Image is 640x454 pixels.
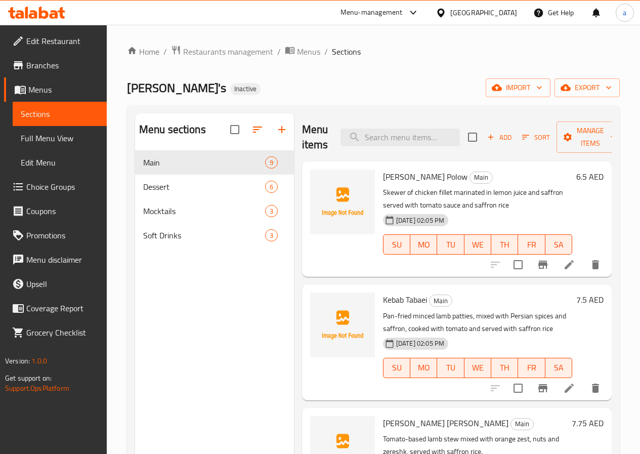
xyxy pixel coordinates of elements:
[13,126,107,150] a: Full Menu View
[21,108,99,120] span: Sections
[135,146,294,252] nav: Menu sections
[563,81,612,94] span: export
[470,172,493,184] div: Main
[285,45,320,58] a: Menus
[310,170,375,234] img: Jojeh Zereshk Polow
[491,234,518,255] button: TH
[270,117,294,142] button: Add section
[28,84,99,96] span: Menus
[297,46,320,58] span: Menus
[340,129,460,146] input: search
[135,223,294,247] div: Soft Drinks3
[388,237,406,252] span: SU
[4,53,107,77] a: Branches
[4,29,107,53] a: Edit Restaurant
[507,378,529,399] span: Select to update
[545,358,572,378] button: SA
[5,372,52,385] span: Get support on:
[265,205,278,217] div: items
[5,354,30,367] span: Version:
[576,170,604,184] h6: 6.5 AED
[183,46,273,58] span: Restaurants management
[545,234,572,255] button: SA
[583,253,608,277] button: delete
[4,199,107,223] a: Coupons
[437,234,464,255] button: TU
[414,237,433,252] span: MO
[383,358,410,378] button: SU
[491,358,518,378] button: TH
[4,247,107,272] a: Menu disclaimer
[332,46,361,58] span: Sections
[4,175,107,199] a: Choice Groups
[143,181,265,193] span: Dessert
[13,102,107,126] a: Sections
[26,302,99,314] span: Coverage Report
[324,46,328,58] li: /
[511,418,533,430] span: Main
[383,292,427,307] span: Kebab Tabaei
[4,320,107,345] a: Grocery Checklist
[563,259,575,271] a: Edit menu item
[143,229,265,241] div: Soft Drinks
[437,358,464,378] button: TU
[520,130,552,145] button: Sort
[516,130,557,145] span: Sort items
[549,360,568,375] span: SA
[265,156,278,169] div: items
[266,231,277,240] span: 3
[340,7,403,19] div: Menu-management
[441,360,460,375] span: TU
[392,339,448,348] span: [DATE] 02:05 PM
[522,237,541,252] span: FR
[410,358,437,378] button: MO
[26,326,99,339] span: Grocery Checklist
[224,119,245,140] span: Select all sections
[4,272,107,296] a: Upsell
[26,205,99,217] span: Coupons
[31,354,47,367] span: 1.0.0
[495,360,514,375] span: TH
[135,199,294,223] div: Mocktails3
[277,46,281,58] li: /
[554,78,620,97] button: export
[388,360,406,375] span: SU
[21,156,99,169] span: Edit Menu
[464,358,491,378] button: WE
[429,295,452,307] div: Main
[583,376,608,400] button: delete
[4,77,107,102] a: Menus
[266,158,277,168] span: 9
[143,156,265,169] span: Main
[135,175,294,199] div: Dessert6
[245,117,270,142] span: Sort sections
[572,416,604,430] h6: 7.75 AED
[4,296,107,320] a: Coverage Report
[486,132,513,143] span: Add
[557,121,624,153] button: Manage items
[13,150,107,175] a: Edit Menu
[563,382,575,394] a: Edit menu item
[383,310,572,335] p: Pan-fried minced lamb patties, mixed with Persian spices and saffron, cooked with tomato and serv...
[265,229,278,241] div: items
[266,182,277,192] span: 6
[522,360,541,375] span: FR
[383,186,572,212] p: Skewer of chicken fillet marinated in lemon juice and saffron served with tomato sauce and saffro...
[565,125,616,150] span: Manage items
[468,360,487,375] span: WE
[383,234,410,255] button: SU
[483,130,516,145] span: Add item
[464,234,491,255] button: WE
[392,216,448,225] span: [DATE] 02:05 PM
[26,59,99,71] span: Branches
[383,416,508,431] span: [PERSON_NAME] [PERSON_NAME]
[510,418,534,430] div: Main
[383,169,467,184] span: [PERSON_NAME] Polow
[265,181,278,193] div: items
[430,295,452,307] span: Main
[171,45,273,58] a: Restaurants management
[483,130,516,145] button: Add
[163,46,167,58] li: /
